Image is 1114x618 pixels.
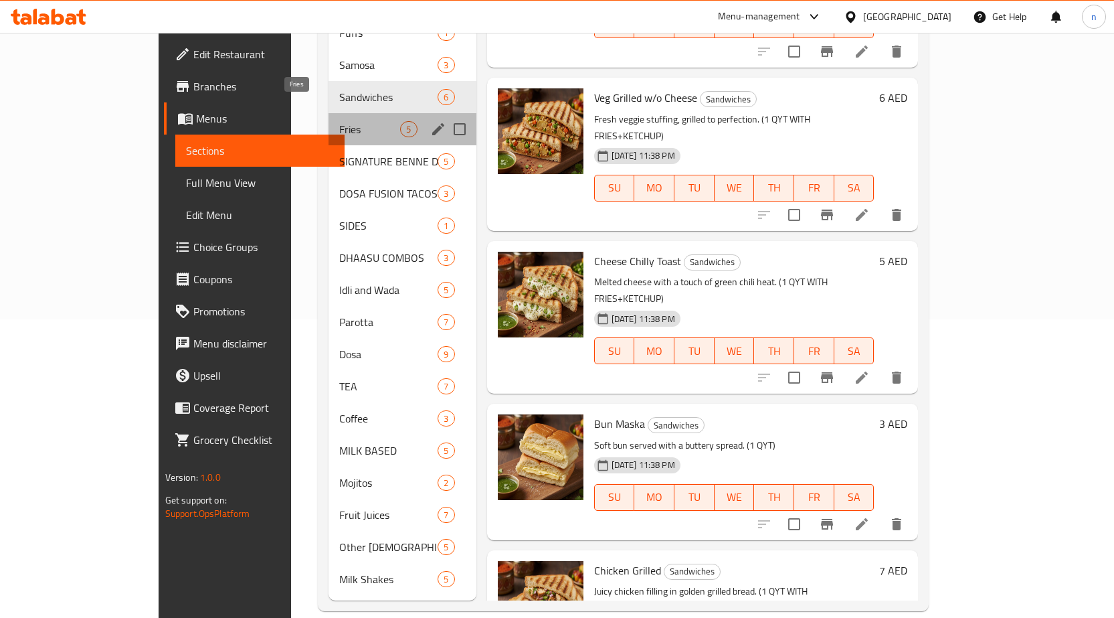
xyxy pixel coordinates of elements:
[680,487,709,507] span: TU
[193,335,334,352] span: Menu disclaimer
[329,210,476,242] div: SIDES1
[759,15,789,35] span: TH
[329,81,476,113] div: Sandwiches6
[594,337,635,364] button: SU
[600,341,630,361] span: SU
[329,531,476,563] div: Other [DEMOGRAPHIC_DATA] Drinks5
[438,89,454,105] div: items
[339,571,438,587] div: Milk Shakes
[811,362,843,394] button: Branch-specific-item
[329,274,476,306] div: Idli and Wada5
[594,111,874,145] p: Fresh veggie stuffing, grilled to perfection. (1 QYT WITH FRIES+KETCHUP)
[193,432,334,448] span: Grocery Checklist
[193,78,334,94] span: Branches
[606,459,680,471] span: [DATE] 11:38 PM
[880,362,913,394] button: delete
[834,175,874,202] button: SA
[438,541,454,554] span: 5
[438,477,454,489] span: 2
[800,178,829,198] span: FR
[498,414,583,500] img: Bun Maska
[684,254,740,270] span: Sandwiches
[498,88,583,174] img: Veg Grilled w/o Cheese
[879,88,907,107] h6: 6 AED
[401,123,416,136] span: 5
[800,341,829,361] span: FR
[594,175,635,202] button: SU
[720,178,749,198] span: WE
[438,250,454,266] div: items
[164,231,345,263] a: Choice Groups
[700,91,757,107] div: Sandwiches
[329,467,476,499] div: Mojitos2
[329,306,476,338] div: Parotta7
[164,392,345,424] a: Coverage Report
[438,155,454,168] span: 5
[193,303,334,319] span: Promotions
[329,435,476,467] div: MILK BASED5
[339,218,438,234] span: SIDES
[759,178,789,198] span: TH
[780,201,808,229] span: Select to update
[759,487,789,507] span: TH
[438,220,454,232] span: 1
[600,178,630,198] span: SU
[339,153,438,169] span: SIGNATURE BENNE DOSA SPECIALS
[438,91,454,104] span: 6
[329,49,476,81] div: Samosa3
[720,487,749,507] span: WE
[780,364,808,392] span: Select to update
[594,251,681,271] span: Cheese Chilly Toast
[164,102,345,135] a: Menus
[640,178,669,198] span: MO
[339,507,438,523] div: Fruit Juices
[680,341,709,361] span: TU
[840,15,869,35] span: SA
[634,484,674,511] button: MO
[164,360,345,392] a: Upsell
[715,484,755,511] button: WE
[840,341,869,361] span: SA
[594,583,874,617] p: Juicy chicken filling in golden grilled bread. (1 QYT WITH FRIES+KETCHUP)
[339,346,438,362] div: Dosa
[438,59,454,72] span: 3
[634,337,674,364] button: MO
[164,424,345,456] a: Grocery Checklist
[854,516,870,532] a: Edit menu item
[339,282,438,298] span: Idli and Wada
[438,282,454,298] div: items
[600,487,630,507] span: SU
[339,314,438,330] div: Parotta
[701,92,756,107] span: Sandwiches
[438,509,454,522] span: 7
[834,484,874,511] button: SA
[200,469,221,486] span: 1.0.0
[193,400,334,416] span: Coverage Report
[1091,9,1097,24] span: n
[196,110,334,127] span: Menus
[339,57,438,73] span: Samosa
[606,313,680,325] span: [DATE] 11:38 PM
[594,414,645,434] span: Bun Maska
[800,487,829,507] span: FR
[606,149,680,162] span: [DATE] 11:38 PM
[438,573,454,586] span: 5
[339,443,438,459] div: MILK BASED
[339,410,438,427] span: Coffee
[193,46,334,62] span: Edit Restaurant
[811,508,843,540] button: Branch-specific-item
[165,505,250,522] a: Support.OpsPlatform
[684,254,741,271] div: Sandwiches
[640,15,669,35] span: MO
[438,185,454,202] div: items
[339,250,438,266] span: DHAASU COMBOS
[674,175,715,202] button: TU
[193,368,334,384] span: Upsell
[186,175,334,191] span: Full Menu View
[428,119,448,139] button: edit
[664,564,720,579] span: Sandwiches
[339,89,438,105] span: Sandwiches
[863,9,951,24] div: [GEOGRAPHIC_DATA]
[400,121,417,137] div: items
